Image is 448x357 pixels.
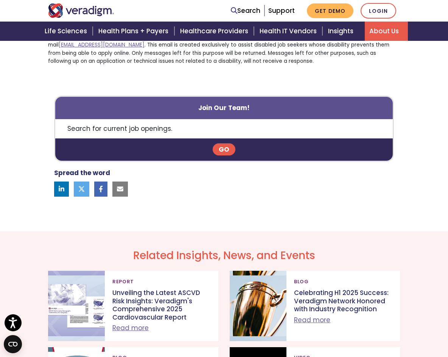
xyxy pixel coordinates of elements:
a: Support [268,6,295,15]
h2: Related Insights, News, and Events [48,249,400,262]
a: Life Sciences [40,22,94,41]
a: Healthcare Providers [176,22,255,41]
p: Search for current job openings. [55,119,393,138]
a: Read more [294,315,330,324]
strong: Spread the word [54,168,110,177]
a: Go [213,143,235,155]
span: Report [112,275,134,287]
a: Login [361,3,396,19]
a: Search [231,6,260,16]
span: Blog [294,275,309,287]
a: Health IT Vendors [255,22,324,41]
strong: Join Our Team! [198,103,250,112]
button: Open CMP widget [4,335,22,353]
img: Veradigm logo [48,3,114,18]
a: About Us [365,22,408,41]
p: Celebrating H1 2025 Success: Veradigm Network Honored with Industry Recognition [294,289,392,314]
p: Unveiling the Latest ASCVD Risk Insights: Veradigm's Comprehensive 2025 Cardiovascular Report [112,289,211,321]
a: Read more [112,323,149,332]
a: Health Plans + Payers [94,22,175,41]
a: Get Demo [307,3,353,18]
a: [EMAIL_ADDRESS][DOMAIN_NAME] [59,41,145,48]
a: Insights [324,22,365,41]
